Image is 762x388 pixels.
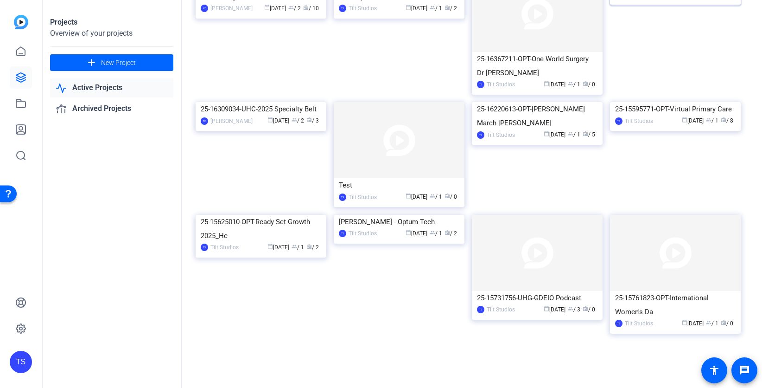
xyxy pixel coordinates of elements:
[625,116,653,126] div: Tilt Studios
[583,306,588,311] span: radio
[709,365,720,376] mat-icon: accessibility
[406,193,411,199] span: calendar_today
[406,5,411,10] span: calendar_today
[292,244,304,251] span: / 1
[568,306,573,311] span: group
[444,230,457,237] span: / 2
[477,102,597,130] div: 25-16220613-OPT-[PERSON_NAME] March [PERSON_NAME]
[682,320,704,327] span: [DATE]
[339,230,346,237] div: TS
[50,78,173,97] a: Active Projects
[430,5,442,12] span: / 1
[210,116,253,126] div: [PERSON_NAME]
[544,81,565,88] span: [DATE]
[292,244,297,249] span: group
[544,81,549,86] span: calendar_today
[349,229,377,238] div: Tilt Studios
[615,117,622,125] div: TS
[444,5,450,10] span: radio
[568,131,573,136] span: group
[544,131,565,138] span: [DATE]
[477,306,484,313] div: TS
[50,28,173,39] div: Overview of your projects
[544,306,565,313] span: [DATE]
[682,117,687,123] span: calendar_today
[303,5,319,12] span: / 10
[306,117,312,123] span: radio
[544,306,549,311] span: calendar_today
[267,117,289,124] span: [DATE]
[50,99,173,118] a: Archived Projects
[583,131,588,136] span: radio
[430,230,435,235] span: group
[477,291,597,305] div: 25-15731756-UHG-GDEIO Podcast
[201,102,321,116] div: 25-16309034-UHC-2025 Specialty Belt
[292,117,297,123] span: group
[706,320,718,327] span: / 1
[568,306,580,313] span: / 3
[444,194,457,200] span: / 0
[487,305,515,314] div: Tilt Studios
[583,306,595,313] span: / 0
[444,193,450,199] span: radio
[339,178,459,192] div: Test
[201,5,208,12] div: AT
[292,117,304,124] span: / 2
[288,5,294,10] span: group
[303,5,309,10] span: radio
[14,15,28,29] img: blue-gradient.svg
[201,244,208,251] div: TS
[615,102,736,116] div: 25-15595771-OPT-Virtual Primary Care
[568,81,580,88] span: / 1
[267,244,273,249] span: calendar_today
[583,81,595,88] span: / 0
[267,244,289,251] span: [DATE]
[583,131,595,138] span: / 5
[201,117,208,125] div: TC
[444,230,450,235] span: radio
[430,194,442,200] span: / 1
[682,320,687,325] span: calendar_today
[50,17,173,28] div: Projects
[739,365,750,376] mat-icon: message
[339,215,459,229] div: [PERSON_NAME] - Optum Tech
[306,117,319,124] span: / 3
[210,243,239,252] div: Tilt Studios
[721,117,733,124] span: / 8
[201,215,321,243] div: 25-15625010-OPT-Ready Set Growth 2025_He
[264,5,270,10] span: calendar_today
[477,52,597,80] div: 25-16367211-OPT-One World Surgery Dr [PERSON_NAME]
[339,5,346,12] div: TS
[288,5,301,12] span: / 2
[721,117,726,123] span: radio
[706,117,711,123] span: group
[568,81,573,86] span: group
[50,54,173,71] button: New Project
[430,230,442,237] span: / 1
[306,244,312,249] span: radio
[264,5,286,12] span: [DATE]
[444,5,457,12] span: / 2
[615,291,736,319] div: 25-15761823-OPT-International Women's Da
[477,131,484,139] div: TS
[706,320,711,325] span: group
[487,130,515,140] div: Tilt Studios
[101,58,136,68] span: New Project
[349,4,377,13] div: Tilt Studios
[339,194,346,201] div: TS
[583,81,588,86] span: radio
[721,320,733,327] span: / 0
[210,4,253,13] div: [PERSON_NAME]
[406,230,427,237] span: [DATE]
[430,5,435,10] span: group
[267,117,273,123] span: calendar_today
[706,117,718,124] span: / 1
[568,131,580,138] span: / 1
[406,230,411,235] span: calendar_today
[615,320,622,327] div: TS
[306,244,319,251] span: / 2
[682,117,704,124] span: [DATE]
[625,319,653,328] div: Tilt Studios
[477,81,484,88] div: TS
[430,193,435,199] span: group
